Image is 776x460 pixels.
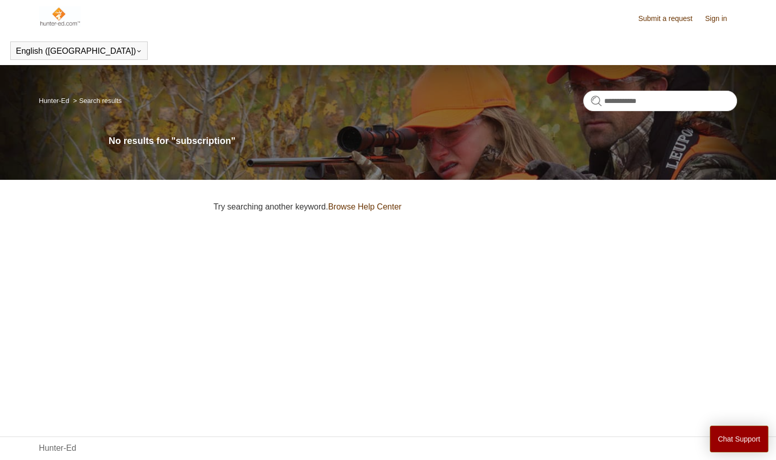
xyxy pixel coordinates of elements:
a: Submit a request [638,13,703,24]
button: English ([GEOGRAPHIC_DATA]) [16,47,142,56]
p: Try searching another keyword. [213,201,737,213]
li: Hunter-Ed [39,97,71,104]
img: Hunter-Ed Help Center home page [39,6,81,27]
li: Search results [71,97,122,104]
button: Chat Support [710,426,769,452]
h1: No results for "subscription" [109,134,738,148]
a: Hunter-Ed [39,97,69,104]
input: Search [583,91,737,111]
a: Hunter-Ed [39,442,76,454]
a: Sign in [705,13,738,24]
a: Browse Help Center [328,202,402,211]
